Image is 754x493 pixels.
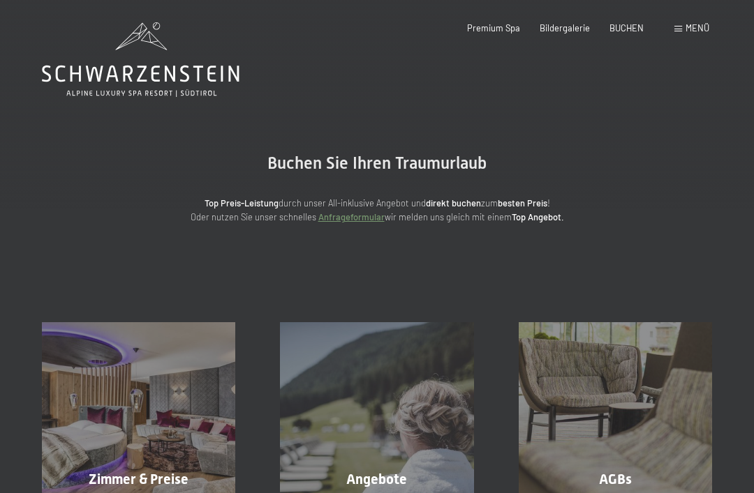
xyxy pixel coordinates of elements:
span: Menü [686,22,709,33]
a: Bildergalerie [540,22,590,33]
strong: Top Preis-Leistung [205,197,279,208]
strong: direkt buchen [426,197,481,208]
span: Buchen Sie Ihren Traumurlaub [267,153,487,173]
strong: Top Angebot. [512,211,564,222]
a: Premium Spa [467,22,520,33]
p: durch unser All-inklusive Angebot und zum ! Oder nutzen Sie unser schnelles wir melden uns gleich... [98,196,656,225]
span: AGBs [599,471,632,487]
span: Angebote [346,471,407,487]
span: Zimmer & Preise [89,471,188,487]
strong: besten Preis [498,197,547,208]
a: BUCHEN [609,22,644,33]
a: Anfrageformular [318,211,385,222]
